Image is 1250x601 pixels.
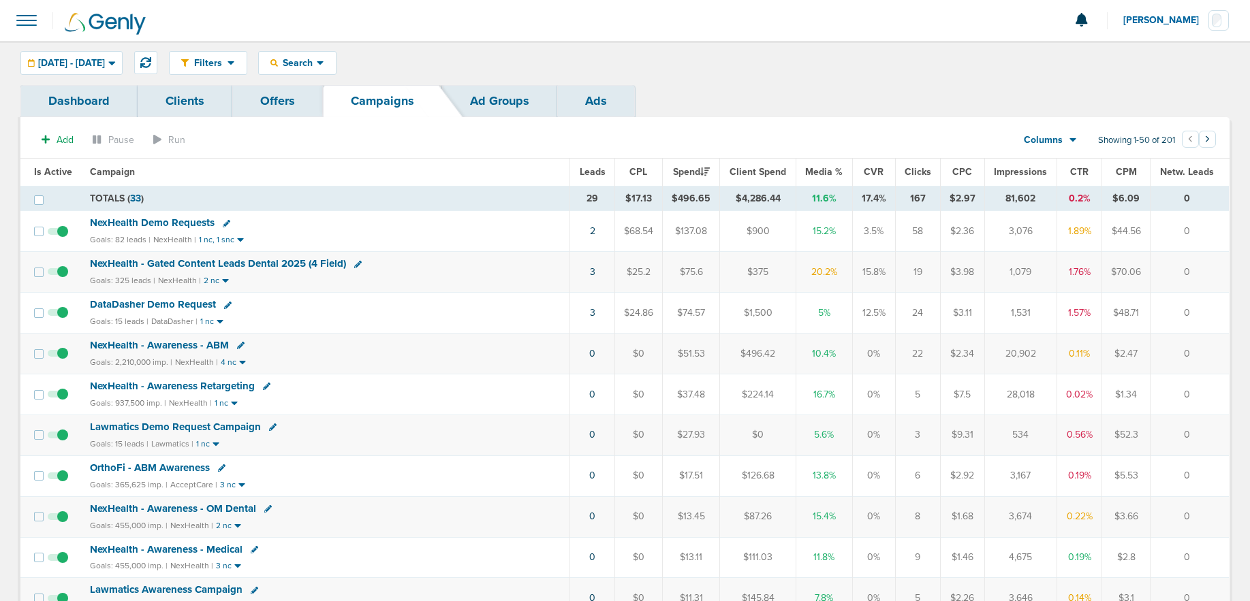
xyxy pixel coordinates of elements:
small: AcceptCare | [170,480,217,489]
small: DataDasher | [151,316,198,326]
span: 33 [130,193,141,204]
td: 0% [852,496,895,537]
small: 2 nc [216,521,232,531]
td: $4,286.44 [720,186,796,211]
td: 0 [1151,415,1229,455]
small: 4 nc [221,357,236,368]
td: 0.22% [1057,496,1102,537]
span: Filters [189,57,228,69]
td: 0 [1151,455,1229,496]
td: 1,079 [984,252,1057,293]
span: OrthoFi - ABM Awareness [90,461,210,474]
td: $0 [614,374,662,415]
span: Lawmatics Awareness Campaign [90,583,243,596]
span: Add [57,134,74,146]
td: $75.6 [662,252,720,293]
td: $9.31 [940,415,984,455]
span: CVR [864,166,884,178]
td: $3.98 [940,252,984,293]
td: 16.7% [796,374,852,415]
td: 3,076 [984,211,1057,252]
small: Goals: 365,625 imp. | [90,480,168,490]
td: 0 [1151,186,1229,211]
td: 0.56% [1057,415,1102,455]
a: 3 [590,266,595,278]
span: NexHealth - Awareness - Medical [90,543,243,555]
td: $3.11 [940,293,984,334]
span: Client Spend [730,166,786,178]
td: 4,675 [984,537,1057,578]
small: Goals: 15 leads | [90,316,149,327]
a: 0 [589,389,595,400]
td: $51.53 [662,334,720,374]
td: $74.57 [662,293,720,334]
td: $1,500 [720,293,796,334]
small: 1 nc [200,316,214,327]
td: 3.5% [852,211,895,252]
span: Campaign [90,166,135,178]
td: $70.06 [1102,252,1151,293]
span: DataDasher Demo Request [90,298,216,310]
td: $68.54 [614,211,662,252]
td: 19 [895,252,940,293]
td: $1.34 [1102,374,1151,415]
td: 534 [984,415,1057,455]
td: $6.09 [1102,186,1151,211]
span: CPL [629,166,647,178]
td: 8 [895,496,940,537]
td: $13.11 [662,537,720,578]
small: NexHealth | [158,276,201,285]
td: $27.93 [662,415,720,455]
td: 15.8% [852,252,895,293]
a: 0 [589,348,595,359]
td: 0.19% [1057,455,1102,496]
td: $2.97 [940,186,984,211]
td: $900 [720,211,796,252]
td: $0 [614,496,662,537]
td: 3 [895,415,940,455]
td: 9 [895,537,940,578]
td: 167 [895,186,940,211]
td: 0% [852,415,895,455]
td: $2.47 [1102,334,1151,374]
td: 58 [895,211,940,252]
span: CTR [1070,166,1089,178]
td: 0% [852,455,895,496]
td: $126.68 [720,455,796,496]
small: 1 nc, 1 snc [199,235,234,245]
span: CPC [952,166,972,178]
ul: Pagination [1182,133,1216,149]
td: $1.68 [940,496,984,537]
td: $2.8 [1102,537,1151,578]
a: 0 [589,510,595,522]
td: 0 [1151,374,1229,415]
span: NexHealth - Awareness - ABM [90,339,229,351]
small: NexHealth | [169,398,212,408]
td: $111.03 [720,537,796,578]
td: 0% [852,537,895,578]
span: NexHealth - Gated Content Leads Dental 2025 (4 Field) [90,257,346,270]
small: NexHealth | [175,357,218,367]
small: Goals: 455,000 imp. | [90,521,168,531]
td: 15.4% [796,496,852,537]
td: 5.6% [796,415,852,455]
td: 15.2% [796,211,852,252]
td: 0 [1151,537,1229,578]
td: $13.45 [662,496,720,537]
small: Goals: 455,000 imp. | [90,561,168,571]
td: $48.71 [1102,293,1151,334]
a: Ads [557,85,635,117]
span: Columns [1024,133,1063,147]
td: $0 [614,455,662,496]
td: 0 [1151,252,1229,293]
td: $2.92 [940,455,984,496]
td: 0.19% [1057,537,1102,578]
td: $0 [614,537,662,578]
td: $496.42 [720,334,796,374]
td: 11.8% [796,537,852,578]
a: 0 [589,470,595,481]
span: Lawmatics Demo Request Campaign [90,421,261,433]
span: Showing 1-50 of 201 [1098,135,1175,146]
td: 29 [570,186,614,211]
small: Goals: 15 leads | [90,439,149,449]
